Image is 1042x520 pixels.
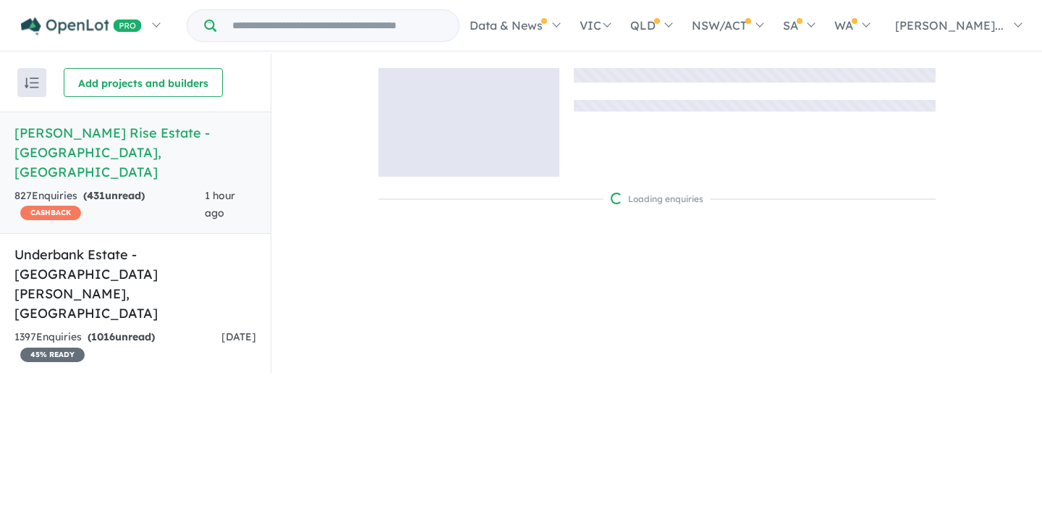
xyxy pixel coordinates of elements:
h5: Underbank Estate - [GEOGRAPHIC_DATA][PERSON_NAME] , [GEOGRAPHIC_DATA] [14,245,256,323]
span: 1 hour ago [205,189,235,219]
span: [DATE] [221,330,256,343]
span: 431 [87,189,105,202]
span: 45 % READY [20,348,85,362]
div: 1397 Enquir ies [14,329,221,364]
h5: [PERSON_NAME] Rise Estate - [GEOGRAPHIC_DATA] , [GEOGRAPHIC_DATA] [14,123,256,182]
button: Add projects and builders [64,68,223,97]
span: [PERSON_NAME]... [895,18,1004,33]
span: 1016 [91,330,115,343]
input: Try estate name, suburb, builder or developer [219,10,456,41]
div: Loading enquiries [611,192,703,206]
strong: ( unread) [83,189,145,202]
img: sort.svg [25,77,39,88]
span: CASHBACK [20,206,81,220]
strong: ( unread) [88,330,155,343]
div: 827 Enquir ies [14,188,205,222]
img: Openlot PRO Logo White [21,17,142,35]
